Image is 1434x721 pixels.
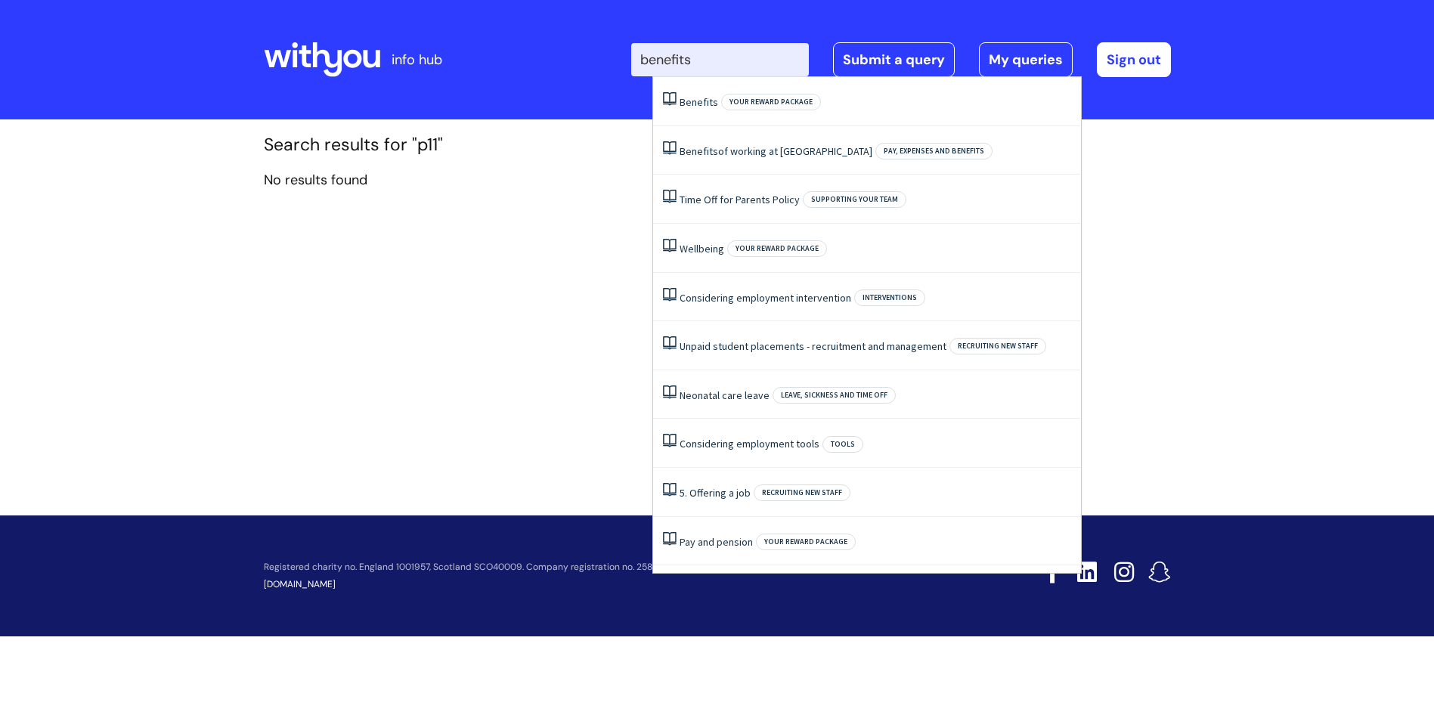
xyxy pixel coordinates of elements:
a: Neonatal care leave [680,388,770,402]
a: Considering employment tools [680,437,819,450]
span: Tools [822,436,863,453]
span: Supporting your team [803,191,906,208]
a: Considering employment intervention [680,291,851,305]
a: [DOMAIN_NAME] [264,578,336,590]
span: Pay, expenses and benefits [875,143,993,159]
h1: Search results for "p11" [264,135,1171,156]
div: | - [631,42,1171,77]
a: Pay and pension [680,535,753,549]
span: Recruiting new staff [949,338,1046,354]
a: Time Off for Parents Policy [680,193,800,206]
a: Wellbeing [680,242,724,255]
span: Your reward package [721,94,821,110]
span: Your reward package [727,240,827,257]
span: Recruiting new staff [754,484,850,501]
a: Benefits [680,95,718,109]
a: My queries [979,42,1073,77]
a: Submit a query [833,42,955,77]
p: info hub [392,48,442,72]
span: Your reward package [756,534,856,550]
a: 5. Offering a job [680,486,751,500]
input: Search [631,43,809,76]
a: Sign out [1097,42,1171,77]
span: Leave, sickness and time off [773,387,896,404]
p: Registered charity no. England 1001957, Scotland SCO40009. Company registration no. 2580377 [264,562,938,572]
span: Benefits [680,144,718,158]
span: Interventions [854,289,925,306]
a: Unpaid student placements - recruitment and management [680,339,946,353]
p: No results found [264,168,1171,192]
a: Benefitsof working at [GEOGRAPHIC_DATA] [680,144,872,158]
